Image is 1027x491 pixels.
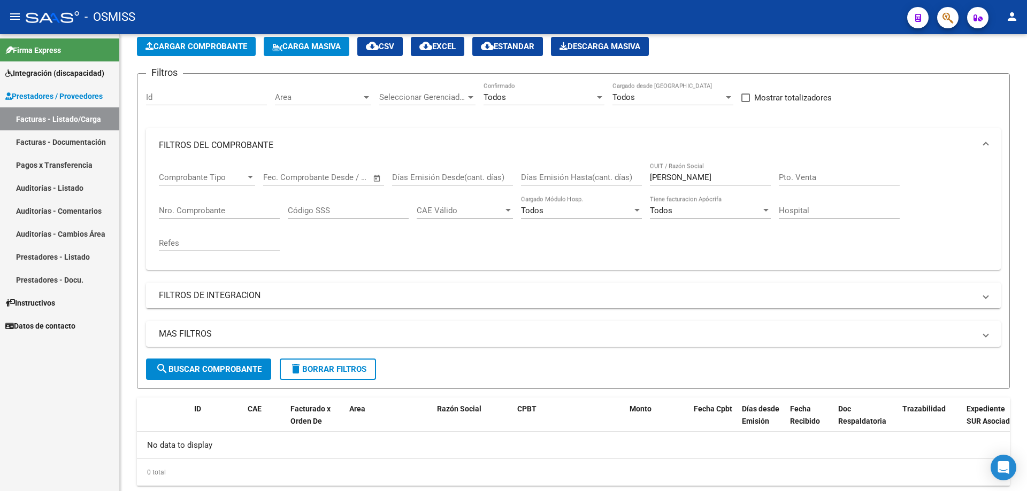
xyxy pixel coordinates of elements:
span: Datos de contacto [5,320,75,332]
span: Comprobante Tipo [159,173,246,182]
mat-expansion-panel-header: FILTROS DE INTEGRACION [146,283,1001,308]
span: CPBT [517,404,537,413]
span: Todos [650,206,672,215]
div: No data to display [137,432,1010,458]
mat-icon: cloud_download [419,40,432,52]
datatable-header-cell: Doc Respaldatoria [834,398,898,445]
span: Razón Social [437,404,481,413]
input: End date [308,173,359,182]
datatable-header-cell: Monto [625,398,689,445]
button: CSV [357,37,403,56]
datatable-header-cell: CPBT [513,398,625,445]
span: ID [194,404,201,413]
span: Descarga Masiva [560,42,640,51]
span: EXCEL [419,42,456,51]
span: Integración (discapacidad) [5,67,104,79]
datatable-header-cell: Trazabilidad [898,398,962,445]
span: Expediente SUR Asociado [967,404,1014,425]
button: Cargar Comprobante [137,37,256,56]
span: Todos [521,206,543,215]
button: Open calendar [371,172,384,184]
button: Borrar Filtros [280,358,376,380]
span: Carga Masiva [272,42,341,51]
mat-icon: search [156,362,168,375]
mat-expansion-panel-header: FILTROS DEL COMPROBANTE [146,128,1001,162]
mat-icon: cloud_download [366,40,379,52]
button: EXCEL [411,37,464,56]
datatable-header-cell: ID [190,398,243,445]
datatable-header-cell: Días desde Emisión [738,398,786,445]
datatable-header-cell: Expediente SUR Asociado [962,398,1021,445]
button: Estandar [472,37,543,56]
mat-panel-title: FILTROS DE INTEGRACION [159,290,975,301]
span: Trazabilidad [902,404,946,413]
div: Open Intercom Messenger [991,455,1016,480]
datatable-header-cell: Razón Social [433,398,513,445]
input: Start date [263,173,298,182]
app-download-masive: Descarga masiva de comprobantes (adjuntos) [551,37,649,56]
mat-panel-title: MAS FILTROS [159,328,975,340]
span: Fecha Cpbt [694,404,732,413]
span: Doc Respaldatoria [838,404,886,425]
datatable-header-cell: Fecha Cpbt [689,398,738,445]
mat-panel-title: FILTROS DEL COMPROBANTE [159,139,975,151]
mat-icon: delete [289,362,302,375]
span: Area [275,92,362,102]
mat-expansion-panel-header: MAS FILTROS [146,321,1001,347]
span: Monto [630,404,652,413]
datatable-header-cell: CAE [243,398,286,445]
datatable-header-cell: Fecha Recibido [786,398,834,445]
span: Firma Express [5,44,61,56]
span: CSV [366,42,394,51]
datatable-header-cell: Facturado x Orden De [286,398,345,445]
span: Buscar Comprobante [156,364,262,374]
datatable-header-cell: Area [345,398,417,445]
span: Area [349,404,365,413]
button: Descarga Masiva [551,37,649,56]
span: Facturado x Orden De [290,404,331,425]
span: - OSMISS [85,5,135,29]
span: Mostrar totalizadores [754,91,832,104]
span: Estandar [481,42,534,51]
span: CAE Válido [417,206,503,215]
mat-icon: cloud_download [481,40,494,52]
span: Días desde Emisión [742,404,779,425]
span: Cargar Comprobante [145,42,247,51]
span: Todos [484,92,506,102]
h3: Filtros [146,65,183,80]
mat-icon: person [1006,10,1018,23]
div: FILTROS DEL COMPROBANTE [146,162,1001,270]
button: Carga Masiva [264,37,349,56]
span: Fecha Recibido [790,404,820,425]
button: Buscar Comprobante [146,358,271,380]
mat-icon: menu [9,10,21,23]
span: Prestadores / Proveedores [5,90,103,102]
span: Instructivos [5,297,55,309]
span: CAE [248,404,262,413]
span: Todos [612,92,635,102]
span: Seleccionar Gerenciador [379,92,466,102]
div: 0 total [137,459,1010,486]
span: Borrar Filtros [289,364,366,374]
